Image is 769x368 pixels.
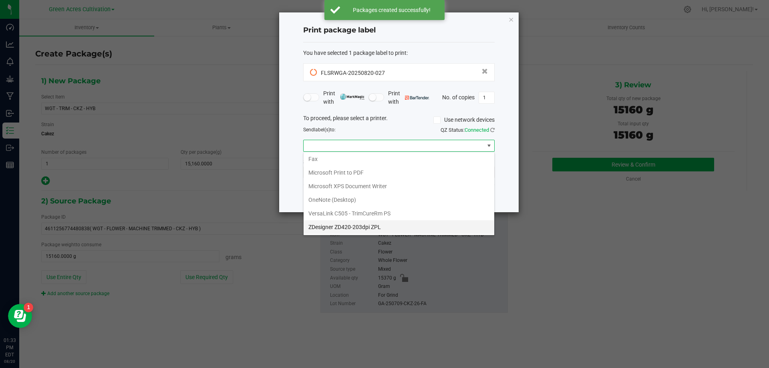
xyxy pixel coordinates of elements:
[304,166,494,179] li: Microsoft Print to PDF
[304,193,494,207] li: OneNote (Desktop)
[442,94,475,100] span: No. of copies
[304,179,494,193] li: Microsoft XPS Document Writer
[297,158,501,166] div: Select a label template.
[433,116,495,124] label: Use network devices
[303,127,336,133] span: Send to:
[405,96,429,100] img: bartender.png
[441,127,495,133] span: QZ Status:
[303,25,495,36] h4: Print package label
[297,114,501,126] div: To proceed, please select a printer.
[303,50,407,56] span: You have selected 1 package label to print
[303,49,495,57] div: :
[8,304,32,328] iframe: Resource center
[465,127,489,133] span: Connected
[321,70,385,76] span: FLSRWGA-20250820-027
[24,303,33,312] iframe: Resource center unread badge
[388,89,429,106] span: Print with
[304,152,494,166] li: Fax
[344,6,439,14] div: Packages created successfully!
[310,68,319,76] span: Pending Sync
[304,220,494,234] li: ZDesigner ZD420-203dpi ZPL
[323,89,364,106] span: Print with
[340,94,364,100] img: mark_magic_cybra.png
[304,207,494,220] li: VersaLink C505 - TrimCureRm PS
[314,127,330,133] span: label(s)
